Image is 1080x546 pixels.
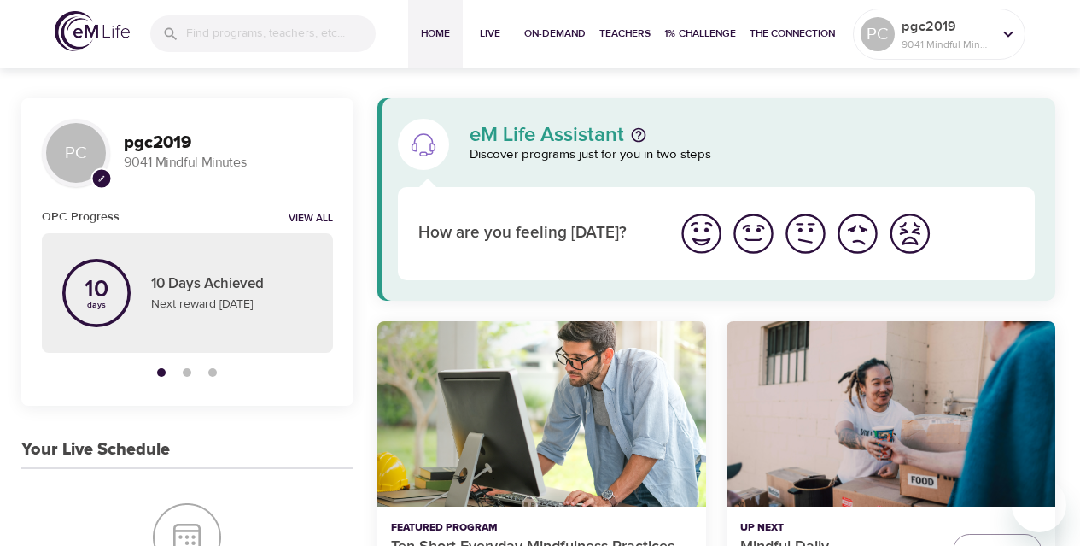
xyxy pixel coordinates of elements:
p: 9041 Mindful Minutes [902,37,992,52]
img: great [678,210,725,257]
p: 9041 Mindful Minutes [124,153,333,173]
button: I'm feeling great [675,208,727,260]
button: I'm feeling bad [832,208,884,260]
span: Home [415,25,456,43]
button: I'm feeling worst [884,208,936,260]
span: The Connection [750,25,835,43]
h3: pgc2019 [124,133,333,153]
div: PC [42,119,110,187]
p: 10 [85,278,108,302]
p: Next reward [DATE] [151,296,312,314]
img: good [730,210,777,257]
img: eM Life Assistant [410,131,437,158]
h6: OPC Progress [42,208,120,226]
button: I'm feeling ok [779,208,832,260]
div: PC [861,17,895,51]
p: Up Next [740,520,939,536]
p: How are you feeling [DATE]? [418,221,655,246]
p: eM Life Assistant [470,125,624,145]
p: days [85,302,108,308]
a: View all notifications [289,212,333,226]
span: On-Demand [524,25,586,43]
img: ok [782,210,829,257]
button: Ten Short Everyday Mindfulness Practices [377,321,706,507]
h3: Your Live Schedule [21,440,170,460]
img: logo [55,11,130,51]
span: 1% Challenge [664,25,736,43]
button: I'm feeling good [727,208,779,260]
button: Mindful Daily [727,321,1055,507]
iframe: Button to launch messaging window [1012,478,1066,532]
p: Featured Program [391,520,692,536]
p: Discover programs just for you in two steps [470,145,1036,165]
p: 10 Days Achieved [151,273,312,296]
span: Teachers [599,25,651,43]
img: worst [886,210,933,257]
input: Find programs, teachers, etc... [186,15,376,52]
img: bad [834,210,881,257]
p: pgc2019 [902,16,992,37]
span: Live [470,25,511,43]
